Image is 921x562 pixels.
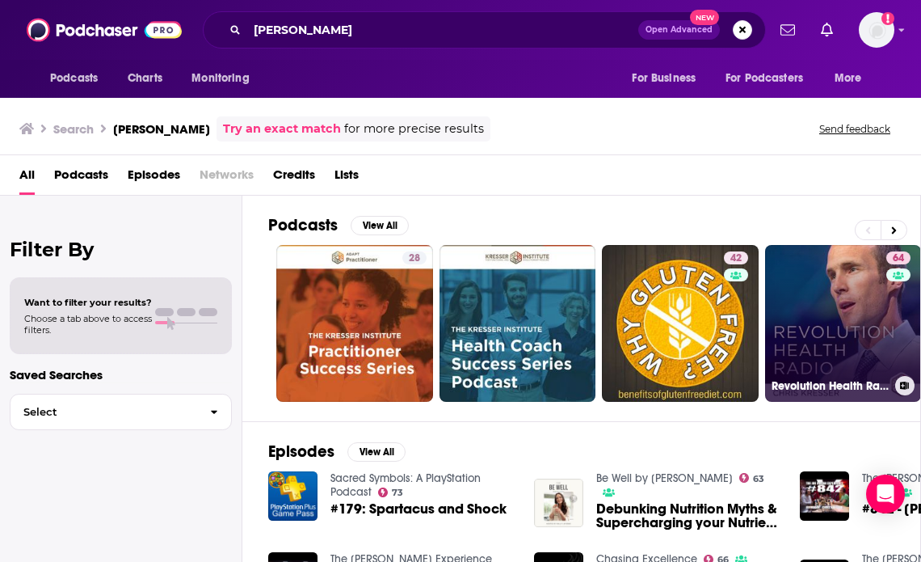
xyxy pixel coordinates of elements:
a: 42 [602,245,759,402]
svg: Add a profile image [881,12,894,25]
span: for more precise results [344,120,484,138]
span: More [835,67,862,90]
span: Monitoring [191,67,249,90]
button: open menu [823,63,882,94]
span: Want to filter your results? [24,297,152,308]
button: View All [347,442,406,462]
h3: Revolution Health Radio [772,379,889,393]
button: open menu [715,63,826,94]
a: 63 [739,473,765,483]
a: EpisodesView All [268,442,406,462]
span: 63 [753,475,764,483]
a: Try an exact match [223,120,341,138]
button: open menu [620,63,716,94]
button: Select [10,394,232,430]
span: 28 [409,251,420,267]
span: Debunking Nutrition Myths & Supercharging your Nutrient Status with [PERSON_NAME] #WellnessWednes... [596,502,780,530]
a: #179: Spartacus and Shock [330,502,507,516]
a: Lists [334,162,359,195]
span: 64 [893,251,904,267]
a: 28 [402,251,427,264]
span: Logged in as Ashley_Beenen [859,12,894,48]
a: Credits [273,162,315,195]
span: Open Advanced [646,26,713,34]
button: Open AdvancedNew [638,20,720,40]
span: Select [11,407,197,417]
a: Episodes [128,162,180,195]
button: open menu [39,63,119,94]
span: Charts [128,67,162,90]
a: 73 [378,488,404,497]
img: Podchaser - Follow, Share and Rate Podcasts [27,15,182,45]
img: User Profile [859,12,894,48]
button: Send feedback [814,122,895,136]
span: Networks [200,162,254,195]
img: Debunking Nutrition Myths & Supercharging your Nutrient Status with Dr. Chris Kresser #WellnessWe... [534,479,583,528]
span: Podcasts [50,67,98,90]
a: Debunking Nutrition Myths & Supercharging your Nutrient Status with Dr. Chris Kresser #WellnessWe... [596,502,780,530]
button: open menu [180,63,270,94]
a: PodcastsView All [268,215,409,235]
a: Show notifications dropdown [774,16,801,44]
h2: Podcasts [268,215,338,235]
img: #842 - Chris Kresser [800,471,849,521]
span: For Podcasters [725,67,803,90]
button: Show profile menu [859,12,894,48]
h2: Filter By [10,238,232,261]
a: 28 [276,245,433,402]
span: Choose a tab above to access filters. [24,313,152,336]
a: Show notifications dropdown [814,16,839,44]
a: 42 [724,251,748,264]
input: Search podcasts, credits, & more... [247,17,638,43]
span: For Business [632,67,696,90]
span: 73 [392,489,403,497]
h3: Search [53,121,94,137]
h3: [PERSON_NAME] [113,121,210,137]
h2: Episodes [268,442,334,462]
a: All [19,162,35,195]
a: Be Well by Kelly Leveque [596,471,733,485]
span: New [690,10,719,25]
p: Saved Searches [10,367,232,382]
div: Search podcasts, credits, & more... [203,11,766,49]
a: 64 [886,251,910,264]
div: Open Intercom Messenger [866,475,905,513]
a: Sacred Symbols: A PlayStation Podcast [330,471,481,499]
a: Podcasts [54,162,108,195]
a: Charts [117,63,172,94]
span: 42 [730,251,742,267]
img: #179: Spartacus and Shock [268,471,318,521]
button: View All [351,216,409,235]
